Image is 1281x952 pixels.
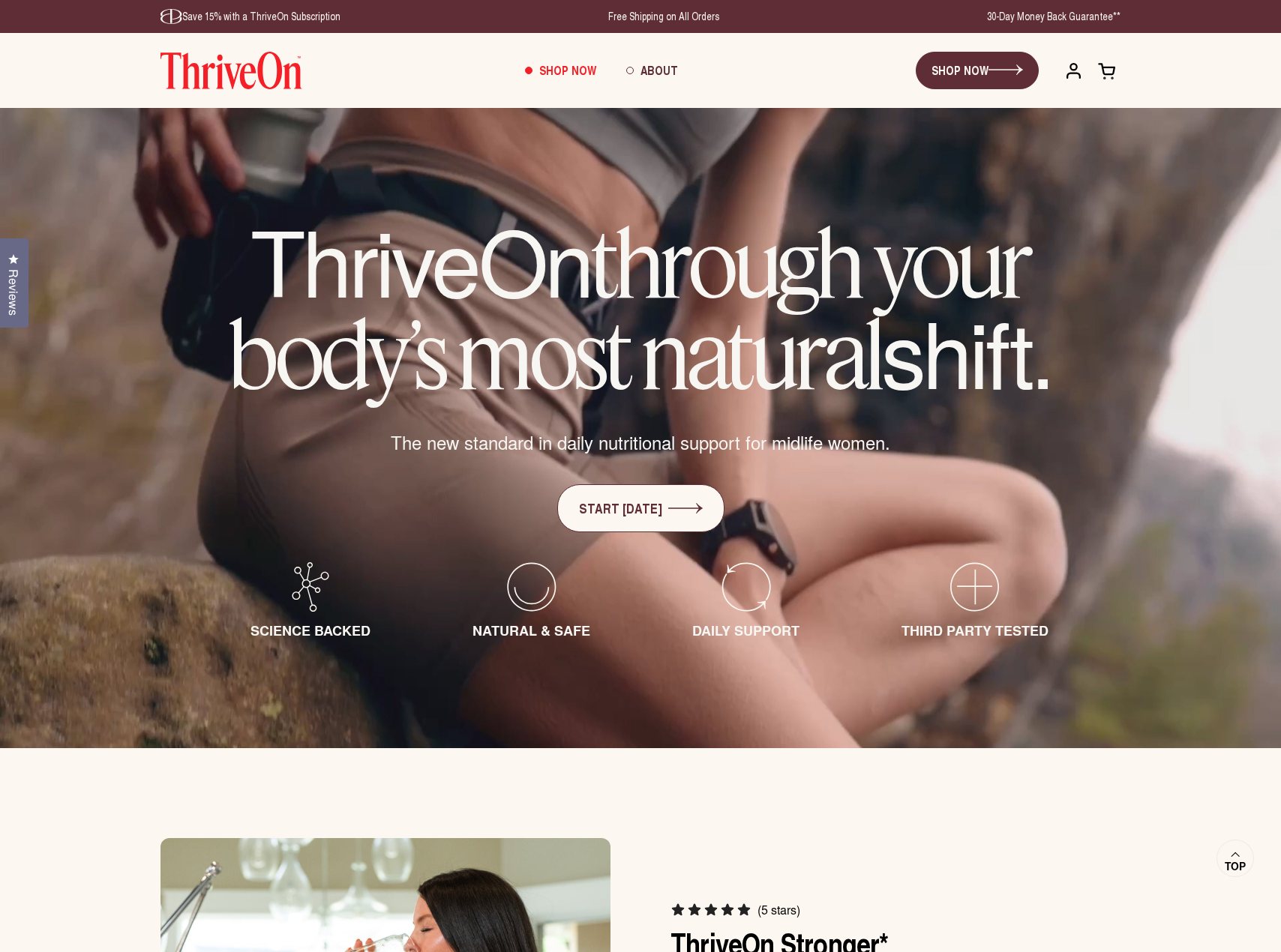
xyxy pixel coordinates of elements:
[611,50,693,91] a: About
[4,269,23,316] span: Reviews
[391,430,890,455] span: The new standard in daily nutritional support for midlife women.
[557,484,724,532] a: START [DATE]
[229,207,1030,412] em: through your body’s most natural
[472,621,590,640] span: NATURAL & SAFE
[510,50,611,91] a: Shop Now
[692,621,799,640] span: DAILY SUPPORT
[757,903,800,918] span: (5 stars)
[190,216,1090,400] h1: ThriveOn shift.
[608,9,719,24] p: Free Shipping on All Orders
[901,621,1048,640] span: THIRD PARTY TESTED
[916,52,1039,89] a: SHOP NOW
[1225,860,1246,873] span: Top
[250,621,370,640] span: SCIENCE BACKED
[987,9,1120,24] p: 30-Day Money Back Guarantee**
[640,61,678,79] span: About
[160,9,340,24] p: Save 15% with a ThriveOn Subscription
[539,61,596,79] span: Shop Now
